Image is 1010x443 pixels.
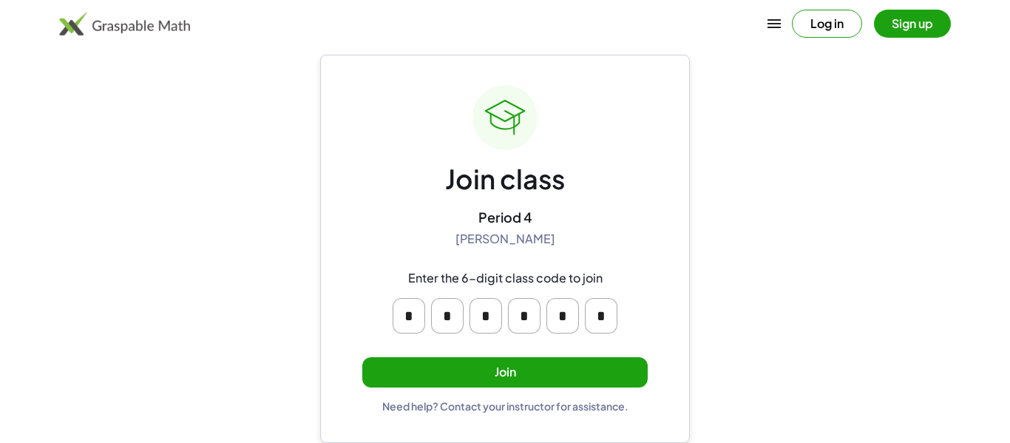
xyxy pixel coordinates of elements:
div: [PERSON_NAME] [455,231,555,247]
div: Period 4 [478,209,532,226]
div: Join class [445,162,565,197]
input: Please enter OTP character 5 [546,298,579,334]
input: Please enter OTP character 2 [431,298,464,334]
div: Enter the 6-digit class code to join [408,271,603,286]
div: Need help? Contact your instructor for assistance. [382,399,628,413]
button: Join [362,357,648,388]
button: Log in [792,10,862,38]
input: Please enter OTP character 3 [470,298,502,334]
input: Please enter OTP character 1 [393,298,425,334]
button: Sign up [874,10,951,38]
input: Please enter OTP character 4 [508,298,540,334]
input: Please enter OTP character 6 [585,298,617,334]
